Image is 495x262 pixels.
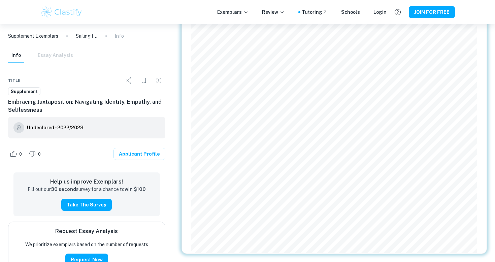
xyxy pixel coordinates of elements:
h6: Request Essay Analysis [55,227,118,235]
a: Supplement [8,87,40,96]
span: Supplement [8,88,40,95]
a: Undeclared - 2022/2023 [27,122,83,133]
p: Fill out our survey for a chance to [28,186,146,193]
strong: win $100 [125,187,146,192]
p: Review [262,8,285,16]
p: Info [115,32,124,40]
span: Title [8,77,21,84]
a: Login [373,8,387,16]
p: Exemplars [217,8,249,16]
button: Take the Survey [61,199,112,211]
div: Bookmark [137,74,151,87]
div: Share [122,74,136,87]
strong: 30 second [51,187,76,192]
div: Like [8,149,26,159]
div: Dislike [27,149,44,159]
a: Supplement Exemplars [8,32,58,40]
button: Info [8,48,24,63]
a: Tutoring [302,8,328,16]
button: JOIN FOR FREE [409,6,455,18]
h6: Help us improve Exemplars! [19,178,155,186]
img: Clastify logo [40,5,83,19]
div: Report issue [152,74,165,87]
a: Applicant Profile [113,148,165,160]
button: Help and Feedback [392,6,403,18]
p: Sailing the [GEOGRAPHIC_DATA] [76,32,97,40]
p: We prioritize exemplars based on the number of requests [25,241,148,248]
span: 0 [15,151,26,158]
h6: Embracing Juxtaposition: Navigating Identity, Empathy, and Selflessness [8,98,165,114]
a: Schools [341,8,360,16]
h6: Undeclared - 2022/2023 [27,124,83,131]
span: 0 [34,151,44,158]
